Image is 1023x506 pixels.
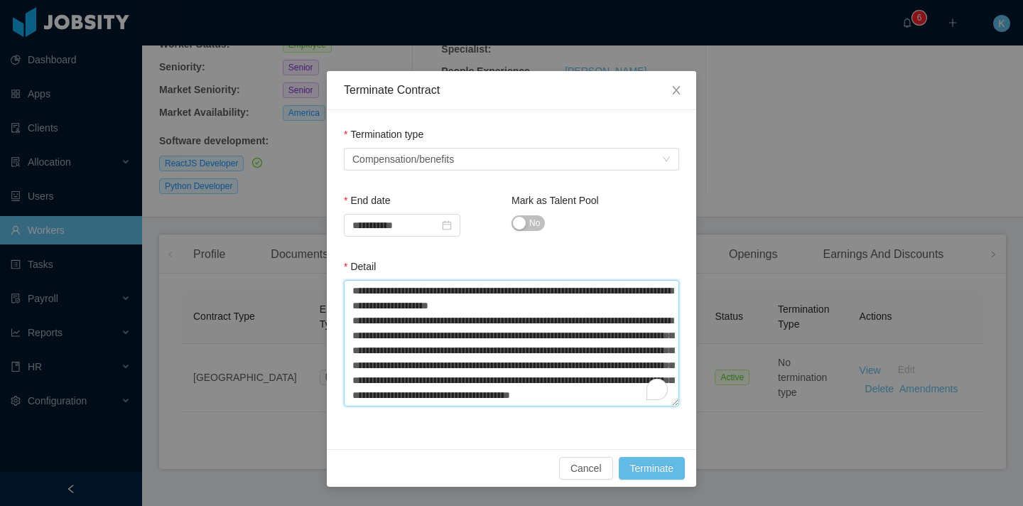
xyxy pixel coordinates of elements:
[442,220,452,230] i: icon: calendar
[559,457,613,480] button: Cancel
[529,216,540,230] span: No
[619,457,685,480] button: Terminate
[344,261,376,272] label: Detail
[344,129,423,140] label: Termination type
[352,149,454,170] span: Compensation/benefits
[344,195,391,206] label: End date
[662,155,671,165] i: icon: down
[511,195,599,206] label: Mark as Talent Pool
[344,82,679,98] div: Terminate Contract
[671,85,682,96] i: icon: close
[656,71,696,111] button: Close
[511,215,545,231] button: Mark as Talent Pool
[344,280,679,407] textarea: To enrich screen reader interactions, please activate Accessibility in Grammarly extension settings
